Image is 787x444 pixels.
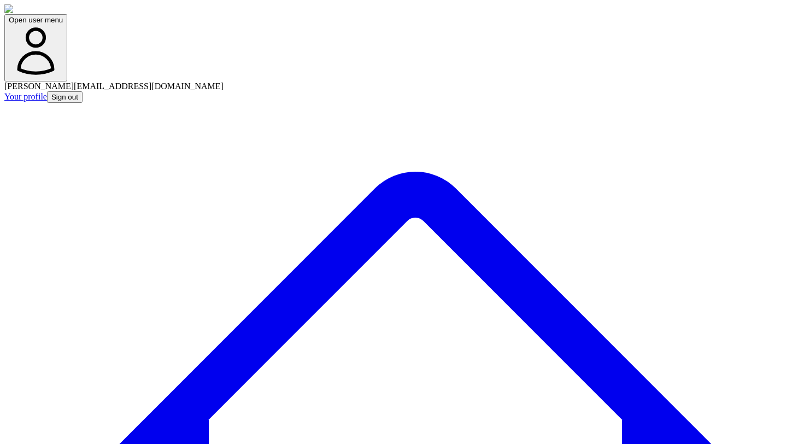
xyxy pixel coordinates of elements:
[4,81,783,91] div: [PERSON_NAME][EMAIL_ADDRESS][DOMAIN_NAME]
[47,91,83,103] button: Sign out
[4,81,783,103] div: Open user menu
[4,92,47,101] a: Your profile
[4,14,67,81] button: Open user menu
[9,16,63,24] span: Open user menu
